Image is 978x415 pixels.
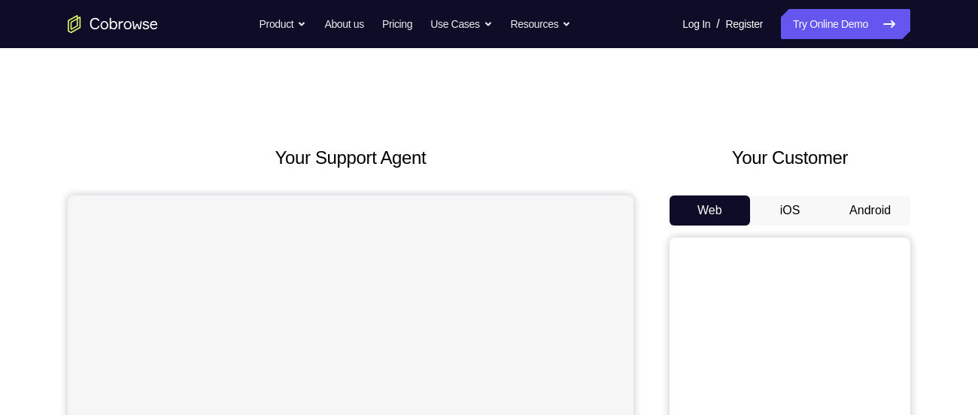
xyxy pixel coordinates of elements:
[324,9,363,39] a: About us
[511,9,572,39] button: Resources
[716,15,719,33] span: /
[382,9,412,39] a: Pricing
[68,15,158,33] a: Go to the home page
[781,9,910,39] a: Try Online Demo
[750,195,831,226] button: iOS
[670,144,910,171] h2: Your Customer
[260,9,307,39] button: Product
[726,9,763,39] a: Register
[830,195,910,226] button: Android
[430,9,492,39] button: Use Cases
[670,195,750,226] button: Web
[68,144,633,171] h2: Your Support Agent
[682,9,710,39] a: Log In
